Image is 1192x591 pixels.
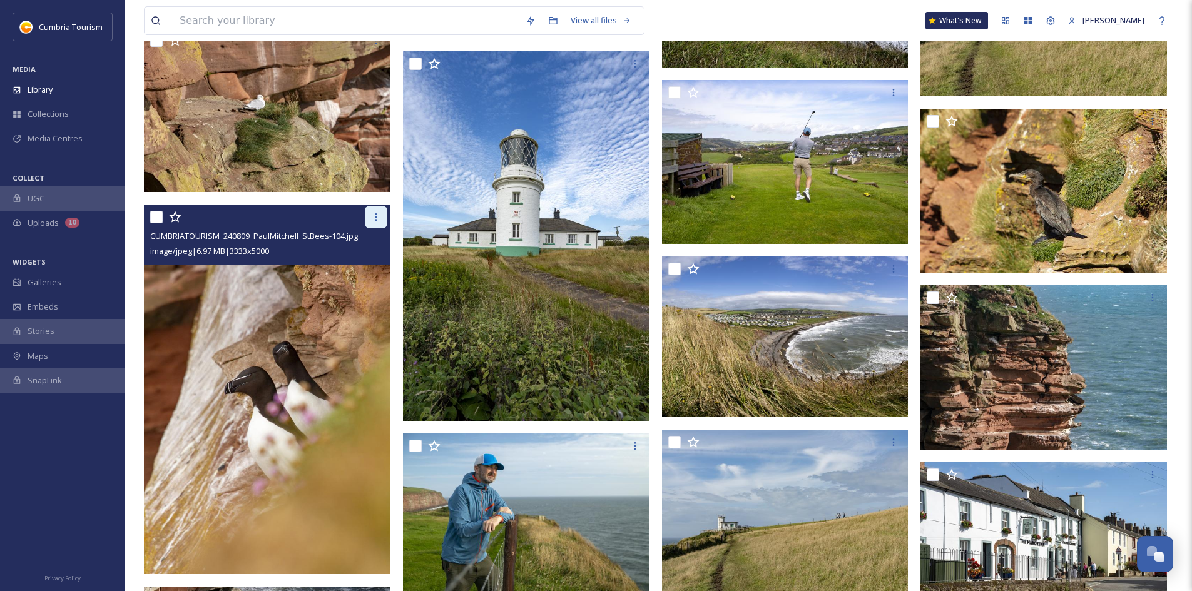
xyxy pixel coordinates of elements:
span: Library [28,84,53,96]
a: What's New [925,12,988,29]
img: CUMBRIATOURISM_240809_PaulMitchell_StBees-116.jpg [144,28,390,193]
span: image/jpeg | 6.97 MB | 3333 x 5000 [150,245,269,256]
img: CUMBRIATOURISM_240809_PaulMitchell_StBees-34.jpg [662,256,909,417]
img: CUMBRIATOURISM_240809_PaulMitchell_StBees-111.jpg [920,285,1167,450]
span: Stories [28,325,54,337]
img: CUMBRIATOURISM_240809_PaulMitchell_StBees-104.jpg [144,205,390,574]
input: Search your library [173,7,519,34]
span: Uploads [28,217,59,229]
span: COLLECT [13,173,44,183]
img: CUMBRIATOURISM_240809_PaulMitchell_StBees-153.jpg [403,51,649,421]
span: SnapLink [28,375,62,386]
span: Privacy Policy [44,574,81,582]
img: images.jpg [20,21,33,33]
span: Maps [28,350,48,362]
span: MEDIA [13,64,36,74]
span: WIDGETS [13,257,46,266]
span: Galleries [28,276,61,288]
img: CUMBRIATOURISM_240809_PaulMitchell_StBees-52.jpg [662,80,909,245]
span: UGC [28,193,44,205]
span: Embeds [28,301,58,313]
a: [PERSON_NAME] [1062,8,1151,33]
span: Cumbria Tourism [39,21,103,33]
a: View all files [564,8,638,33]
span: CUMBRIATOURISM_240809_PaulMitchell_StBees-104.jpg [150,230,358,241]
span: Media Centres [28,133,83,144]
img: CUMBRIATOURISM_240809_PaulMitchell_StBees-100.jpg [920,109,1167,273]
button: Open Chat [1137,536,1173,572]
span: [PERSON_NAME] [1082,14,1144,26]
div: 10 [65,218,79,228]
a: Privacy Policy [44,570,81,585]
span: Collections [28,108,69,120]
